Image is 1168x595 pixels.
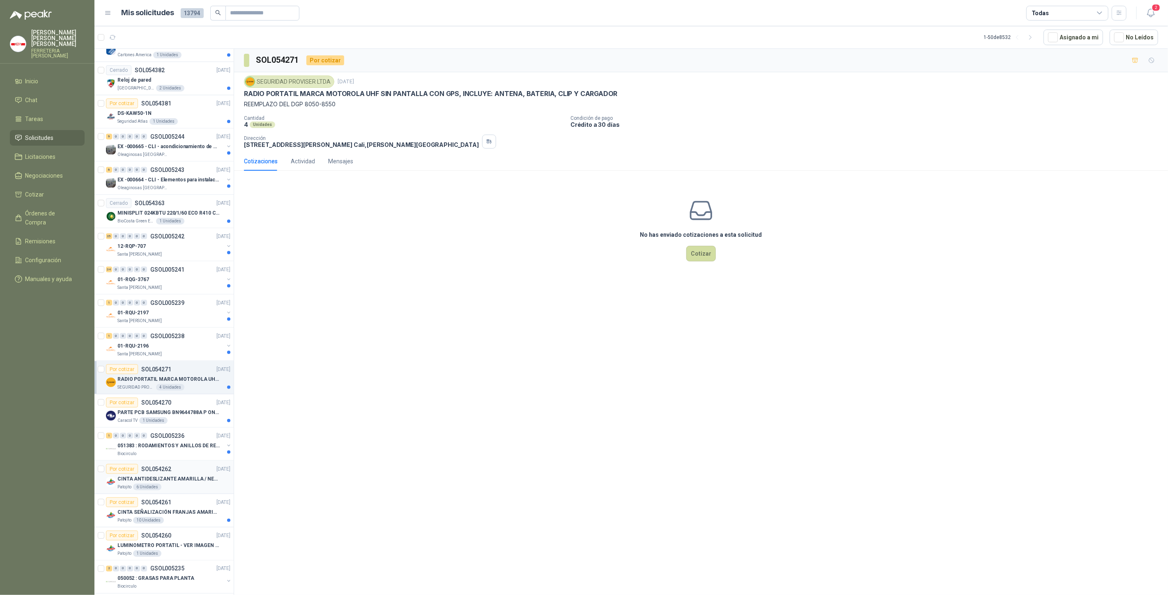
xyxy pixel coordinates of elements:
div: 0 [113,233,119,239]
a: 25 0 0 0 0 0 GSOL005242[DATE] Company Logo12-RQP-707Santa [PERSON_NAME] [106,231,232,258]
a: 1 0 0 0 0 0 GSOL005238[DATE] Company Logo01-RQU-2196Santa [PERSON_NAME] [106,331,232,357]
p: PARTE PCB SAMSUNG BN9644788A P ONECONNE [117,409,220,416]
p: Dirección [244,135,479,141]
span: Manuales y ayuda [25,275,72,284]
p: [STREET_ADDRESS][PERSON_NAME] Cali , [PERSON_NAME][GEOGRAPHIC_DATA] [244,141,479,148]
h3: SOL054271 [256,54,300,66]
p: Biocirculo [117,584,136,590]
p: Santa [PERSON_NAME] [117,351,162,357]
img: Company Logo [106,510,116,520]
div: 1 - 50 de 8532 [984,31,1037,44]
div: 1 [106,333,112,339]
p: EX -000665 - CLI - acondicionamiento de caja para [117,143,220,151]
p: GSOL005238 [150,333,184,339]
img: Company Logo [106,477,116,487]
a: Por cotizarSOL054260[DATE] Company LogoLUMINOMETRO PORTATIL - VER IMAGEN ADJUNTAPatojito1 Unidades [94,527,234,561]
div: 1 [106,433,112,439]
p: SOL054270 [141,400,171,405]
p: SOL054363 [135,200,165,206]
img: Logo peakr [10,10,52,20]
img: Company Logo [246,77,255,86]
a: Remisiones [10,233,85,249]
p: Caracol TV [117,417,138,424]
p: Oleaginosas [GEOGRAPHIC_DATA][PERSON_NAME] [117,185,169,191]
div: 0 [134,300,140,306]
p: 01-RQU-2196 [117,342,149,350]
a: Por cotizarSOL054262[DATE] Company LogoCINTA ANTIDESLIZANTE AMARILLA / NEGRAPatojito6 Unidades [94,461,234,494]
a: Manuales y ayuda [10,271,85,287]
a: Inicio [10,73,85,89]
p: Oleaginosas [GEOGRAPHIC_DATA][PERSON_NAME] [117,151,169,158]
a: CerradoSOL054382[DATE] Company LogoReloj de pared[GEOGRAPHIC_DATA][PERSON_NAME]2 Unidades [94,62,234,95]
a: Solicitudes [10,130,85,146]
p: Patojito [117,484,131,490]
button: Asignado a mi [1044,30,1103,45]
div: Todas [1032,9,1049,18]
a: Negociaciones [10,168,85,183]
div: 0 [113,566,119,572]
div: Por cotizar [106,364,138,374]
div: 0 [141,233,147,239]
div: 2 [106,566,112,572]
p: [DATE] [216,366,230,373]
a: Por cotizarSOL054261[DATE] Company LogoCINTA SEÑALIZACIÓN FRANJAS AMARILLAS NEGRAPatojito10 Unidades [94,494,234,527]
p: GSOL005236 [150,433,184,439]
a: Tareas [10,111,85,127]
img: Company Logo [106,544,116,554]
img: Company Logo [106,311,116,321]
p: SOL054261 [141,499,171,505]
span: Remisiones [25,237,56,246]
div: Unidades [250,121,275,128]
div: Por cotizar [106,464,138,474]
p: [DATE] [216,465,230,473]
p: [DATE] [216,565,230,573]
div: 0 [141,267,147,272]
p: [DATE] [216,332,230,340]
div: 0 [120,167,126,173]
p: SOL054260 [141,533,171,538]
p: SOL054271 [141,366,171,372]
div: Por cotizar [106,531,138,540]
p: Biocirculo [117,451,136,457]
div: 0 [113,267,119,272]
p: LUMINOMETRO PORTATIL - VER IMAGEN ADJUNTA [117,542,220,549]
img: Company Logo [106,112,116,121]
div: 0 [141,566,147,572]
img: Company Logo [106,378,116,387]
div: 1 Unidades [139,417,168,424]
img: Company Logo [106,211,116,221]
div: 0 [141,433,147,439]
a: Configuración [10,252,85,268]
div: 10 Unidades [133,517,164,524]
img: Company Logo [106,278,116,288]
div: 0 [127,333,133,339]
span: search [215,10,221,16]
div: 0 [127,167,133,173]
p: GSOL005244 [150,134,184,140]
p: Patojito [117,550,131,557]
p: SEGURIDAD PROVISER LTDA [117,384,154,391]
p: [PERSON_NAME] [PERSON_NAME] [PERSON_NAME] [31,30,85,47]
img: Company Logo [106,444,116,454]
p: GSOL005243 [150,167,184,173]
p: 050052 : GRASAS PARA PLANTA [117,575,194,583]
p: GSOL005241 [150,267,184,272]
p: [DATE] [216,133,230,141]
div: Por cotizar [106,497,138,507]
span: Tareas [25,114,44,124]
a: Chat [10,92,85,108]
div: Actividad [291,157,315,166]
p: [DATE] [338,78,354,86]
p: RADIO PORTATIL MARCA MOTOROLA UHF SIN PANTALLA CON GPS, INCLUYE: ANTENA, BATERIA, CLIP Y CARGADOR [244,89,618,98]
div: 1 Unidades [133,550,161,557]
span: 13794 [181,8,204,18]
div: Por cotizar [106,398,138,407]
div: 0 [127,300,133,306]
p: EX -000664 - CLI - Elementos para instalacion de c [117,176,220,184]
div: Por cotizar [106,98,138,108]
span: 2 [1152,4,1161,11]
div: 0 [134,333,140,339]
div: 0 [120,267,126,272]
div: 0 [134,167,140,173]
div: 0 [134,233,140,239]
